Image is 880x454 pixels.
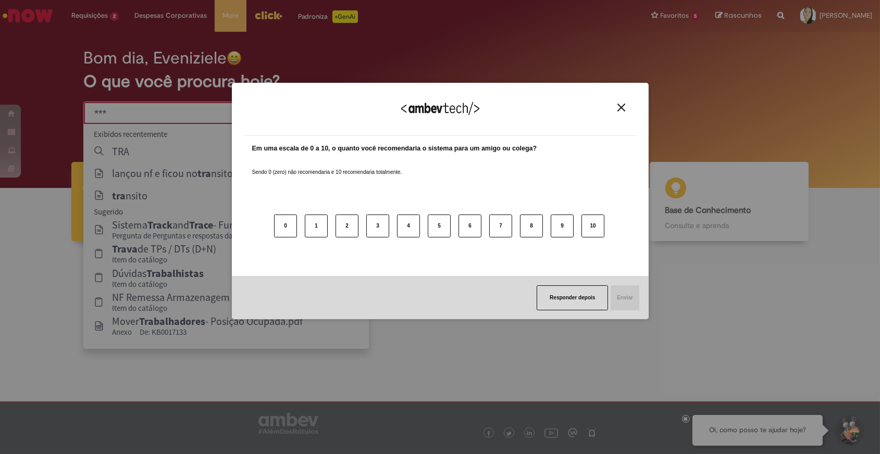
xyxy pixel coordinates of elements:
[305,215,328,237] button: 1
[336,215,358,237] button: 2
[617,104,625,111] img: Close
[252,144,537,154] label: Em uma escala de 0 a 10, o quanto você recomendaria o sistema para um amigo ou colega?
[614,103,628,112] button: Close
[537,285,608,310] button: Responder depois
[489,215,512,237] button: 7
[366,215,389,237] button: 3
[581,215,604,237] button: 10
[252,156,402,176] label: Sendo 0 (zero) não recomendaria e 10 recomendaria totalmente.
[397,215,420,237] button: 4
[274,215,297,237] button: 0
[551,215,574,237] button: 9
[401,102,479,115] img: Logo Ambevtech
[428,215,451,237] button: 5
[458,215,481,237] button: 6
[520,215,543,237] button: 8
